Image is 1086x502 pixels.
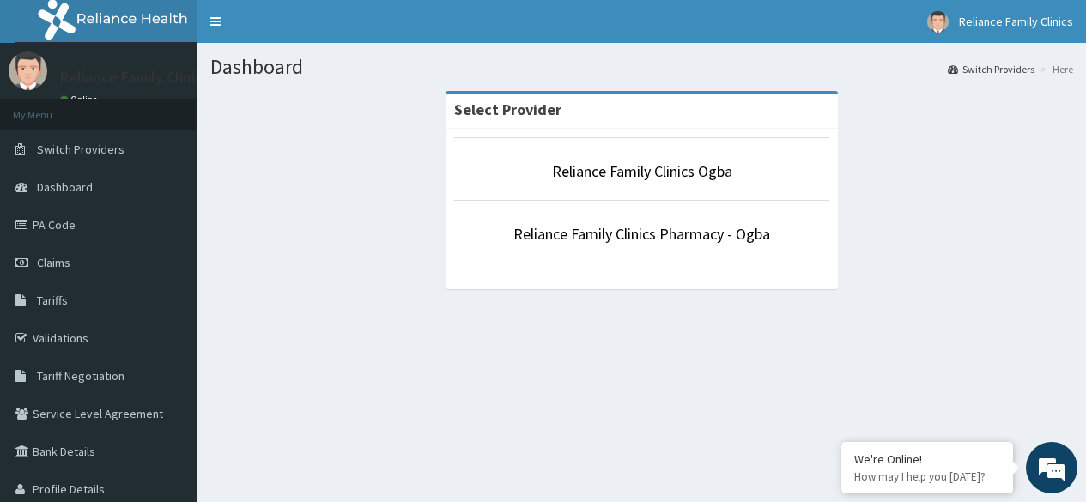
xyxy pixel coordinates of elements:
h1: Dashboard [210,56,1073,78]
span: Claims [37,255,70,270]
span: Reliance Family Clinics [959,14,1073,29]
span: Switch Providers [37,142,124,157]
img: User Image [927,11,949,33]
strong: Select Provider [454,100,561,119]
span: Tariff Negotiation [37,368,124,384]
span: Tariffs [37,293,68,308]
a: Online [60,94,101,106]
span: Dashboard [37,179,93,195]
div: We're Online! [854,451,1000,467]
a: Reliance Family Clinics Pharmacy - Ogba [513,224,770,244]
img: User Image [9,51,47,90]
p: How may I help you today? [854,469,1000,484]
li: Here [1036,62,1073,76]
p: Reliance Family Clinics [60,70,209,85]
a: Switch Providers [948,62,1034,76]
a: Reliance Family Clinics Ogba [552,161,732,181]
